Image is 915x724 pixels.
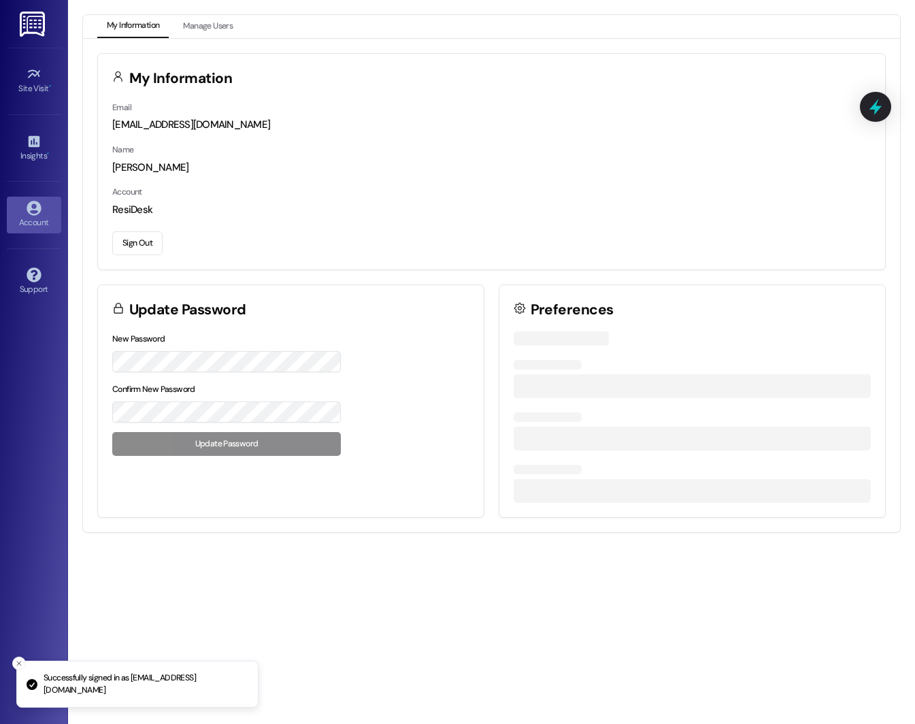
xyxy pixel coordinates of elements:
span: • [49,82,51,91]
button: Sign Out [112,231,163,255]
label: Account [112,186,142,197]
button: Close toast [12,657,26,670]
div: ResiDesk [112,203,871,217]
label: Email [112,102,131,113]
label: Name [112,144,134,155]
img: ResiDesk Logo [20,12,48,37]
h3: Update Password [129,303,246,317]
button: Manage Users [173,15,242,38]
h3: My Information [129,71,233,86]
a: Support [7,263,61,300]
div: [PERSON_NAME] [112,161,871,175]
a: Insights • [7,130,61,167]
label: Confirm New Password [112,384,195,395]
div: [EMAIL_ADDRESS][DOMAIN_NAME] [112,118,871,132]
span: • [47,149,49,159]
label: New Password [112,333,165,344]
h3: Preferences [531,303,614,317]
a: Site Visit • [7,63,61,99]
button: My Information [97,15,169,38]
a: Account [7,197,61,233]
p: Successfully signed in as [EMAIL_ADDRESS][DOMAIN_NAME] [44,672,247,696]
